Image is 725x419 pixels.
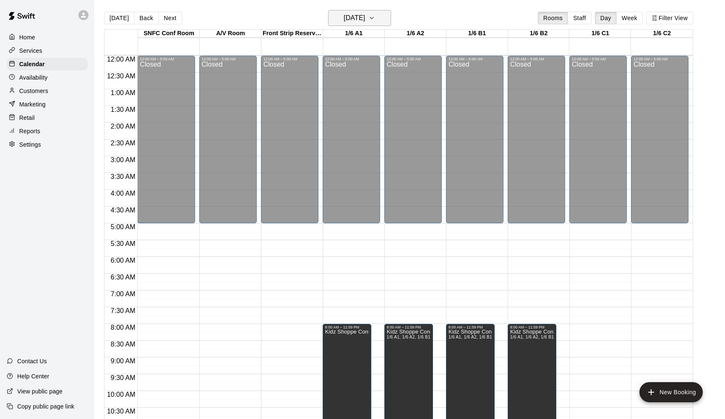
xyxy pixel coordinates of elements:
a: Home [7,31,88,44]
div: Front Strip Reservation [261,30,323,38]
span: 6:30 AM [109,274,138,281]
button: Back [134,12,159,24]
div: 12:00 AM – 5:00 AM [325,57,378,61]
div: 12:00 AM – 5:00 AM [202,57,254,61]
div: 12:00 AM – 5:00 AM: Closed [569,56,627,223]
span: 2:00 AM [109,123,138,130]
span: 4:30 AM [109,207,138,214]
div: A/V Room [200,30,261,38]
p: Services [19,47,42,55]
p: Calendar [19,60,45,68]
span: 2:30 AM [109,140,138,147]
div: Settings [7,138,88,151]
div: Closed [510,61,563,226]
p: Customers [19,87,48,95]
div: 12:00 AM – 5:00 AM: Closed [261,56,318,223]
div: 12:00 AM – 5:00 AM: Closed [137,56,195,223]
span: 1/6 A1, 1/6 A2, 1/6 B1, 1/6 B2 [510,335,569,339]
a: Calendar [7,58,88,70]
div: 8:00 AM – 11:59 PM [387,325,431,329]
span: 6:00 AM [109,257,138,264]
div: 12:00 AM – 5:00 AM [449,57,501,61]
p: Contact Us [17,357,47,365]
p: Copy public page link [17,402,74,411]
button: Day [595,12,617,24]
a: Customers [7,85,88,97]
a: Retail [7,111,88,124]
span: 1/6 A1, 1/6 A2, 1/6 B1, 1/6 B2 [387,335,446,339]
div: 12:00 AM – 5:00 AM [387,57,439,61]
span: 5:30 AM [109,240,138,247]
p: Help Center [17,372,49,380]
div: 12:00 AM – 5:00 AM: Closed [446,56,503,223]
div: SNFC Conf Room [138,30,200,38]
a: Reports [7,125,88,137]
span: 9:30 AM [109,374,138,381]
p: View public page [17,387,63,396]
span: 10:30 AM [105,408,138,415]
button: Staff [568,12,592,24]
span: 8:30 AM [109,341,138,348]
div: 12:00 AM – 5:00 AM: Closed [384,56,442,223]
button: Filter View [646,12,693,24]
span: 5:00 AM [109,223,138,230]
div: 12:00 AM – 5:00 AM [510,57,563,61]
button: Week [616,12,643,24]
button: [DATE] [328,10,391,26]
div: 12:00 AM – 5:00 AM [572,57,624,61]
button: Next [158,12,182,24]
div: Closed [449,61,501,226]
span: 12:30 AM [105,72,138,80]
button: Rooms [538,12,568,24]
div: 8:00 AM – 11:59 PM [325,325,369,329]
span: 1/6 A1, 1/6 A2, 1/6 B1, 1/6 B2 [449,335,508,339]
span: 3:30 AM [109,173,138,180]
p: Availability [19,73,48,82]
div: Closed [202,61,254,226]
span: 10:00 AM [105,391,138,398]
div: 1/6 A2 [385,30,446,38]
p: Marketing [19,100,46,109]
button: add [639,382,703,402]
span: 4:00 AM [109,190,138,197]
span: 9:00 AM [109,357,138,365]
div: 12:00 AM – 5:00 AM [634,57,686,61]
p: Retail [19,114,35,122]
div: 12:00 AM – 5:00 AM: Closed [323,56,380,223]
div: Closed [634,61,686,226]
div: 8:00 AM – 11:59 PM [510,325,554,329]
span: 7:30 AM [109,307,138,314]
a: Services [7,44,88,57]
div: 12:00 AM – 5:00 AM [263,57,316,61]
div: 12:00 AM – 5:00 AM [140,57,192,61]
span: 3:00 AM [109,156,138,163]
span: 8:00 AM [109,324,138,331]
div: 1/6 C2 [631,30,693,38]
h6: [DATE] [344,12,365,24]
div: 12:00 AM – 5:00 AM: Closed [631,56,688,223]
span: 7:00 AM [109,290,138,297]
div: 12:00 AM – 5:00 AM: Closed [199,56,257,223]
div: Closed [325,61,378,226]
button: [DATE] [104,12,134,24]
div: Closed [263,61,316,226]
span: 1:30 AM [109,106,138,113]
div: 8:00 AM – 11:59 PM [449,325,493,329]
div: Closed [387,61,439,226]
div: Closed [572,61,624,226]
p: Settings [19,140,41,149]
div: 1/6 B2 [508,30,570,38]
div: 1/6 C1 [569,30,631,38]
span: 1:00 AM [109,89,138,96]
a: Marketing [7,98,88,111]
div: Availability [7,71,88,84]
p: Reports [19,127,40,135]
p: Home [19,33,35,41]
